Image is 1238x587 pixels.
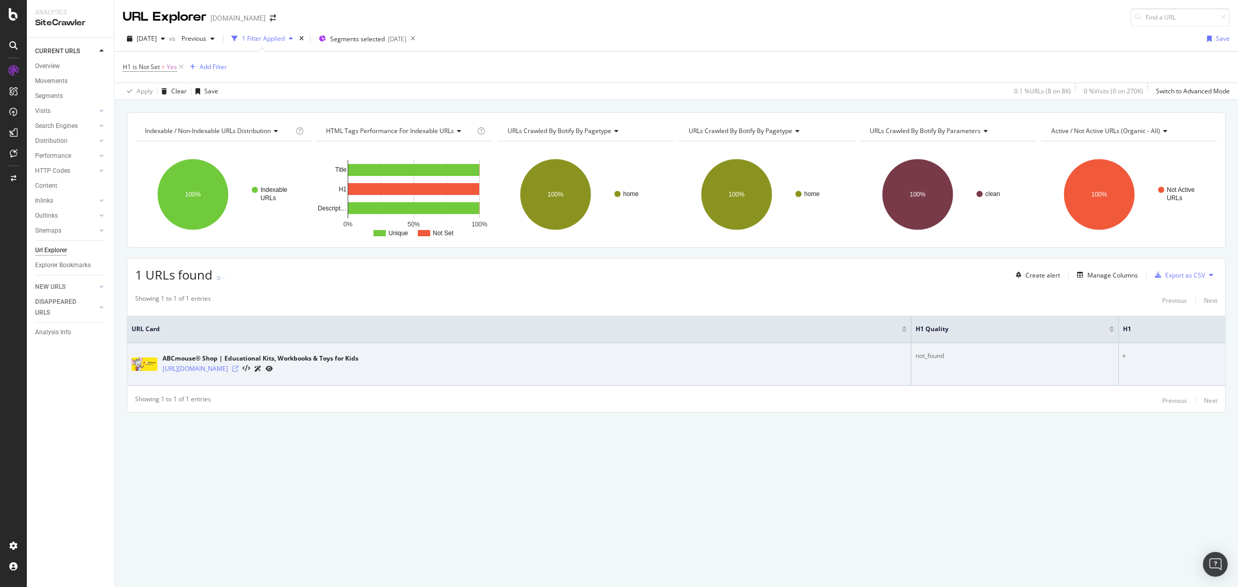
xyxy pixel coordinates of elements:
[1014,87,1071,95] div: 0.1 % URLs ( 8 on 8K )
[916,324,1094,334] span: H1 Quality
[471,221,487,228] text: 100%
[35,136,68,146] div: Distribution
[35,210,58,221] div: Outlinks
[728,191,744,198] text: 100%
[868,123,1027,139] h4: URLs Crawled By Botify By parameters
[35,8,106,17] div: Analytics
[35,121,96,132] a: Search Engines
[297,34,306,44] div: times
[1041,150,1217,239] div: A chart.
[1162,396,1187,405] div: Previous
[330,35,385,43] span: Segments selected
[35,181,57,191] div: Content
[985,190,1000,198] text: clean
[1167,194,1182,202] text: URLs
[270,14,276,22] div: arrow-right-arrow-left
[185,191,201,198] text: 100%
[1204,296,1217,305] div: Next
[335,166,347,173] text: Title
[1203,552,1228,577] div: Open Intercom Messenger
[266,363,273,374] a: URL Inspection
[498,150,674,239] svg: A chart.
[35,282,96,292] a: NEW URLS
[162,354,359,363] div: ABCmouse® Shop | Educational Kits, Workbooks & Toys for Kids
[35,210,96,221] a: Outlinks
[210,13,266,23] div: [DOMAIN_NAME]
[123,8,206,26] div: URL Explorer
[35,91,107,102] a: Segments
[910,191,926,198] text: 100%
[35,195,53,206] div: Inlinks
[1216,34,1230,43] div: Save
[1152,83,1230,100] button: Switch to Advanced Mode
[157,83,187,100] button: Clear
[171,87,187,95] div: Clear
[35,327,71,338] div: Analysis Info
[132,324,899,334] span: URL Card
[200,62,227,71] div: Add Filter
[316,150,492,239] svg: A chart.
[1025,271,1060,280] div: Create alert
[135,294,211,306] div: Showing 1 to 1 of 1 entries
[35,225,96,236] a: Sitemaps
[916,351,1114,361] div: not_found
[1204,294,1217,306] button: Next
[161,62,165,71] span: =
[260,186,287,193] text: Indexable
[623,190,639,198] text: home
[177,34,206,43] span: Previous
[388,35,406,43] div: [DATE]
[35,245,67,256] div: Url Explorer
[242,34,285,43] div: 1 Filter Applied
[1131,8,1230,26] input: Find a URL
[35,17,106,29] div: SiteCrawler
[35,181,107,191] a: Content
[1012,267,1060,283] button: Create alert
[35,61,107,72] a: Overview
[242,365,250,372] button: View HTML Source
[35,327,107,338] a: Analysis Info
[35,136,96,146] a: Distribution
[35,166,96,176] a: HTTP Codes
[547,191,563,198] text: 100%
[1123,324,1206,334] span: H1
[506,123,664,139] h4: URLs Crawled By Botify By pagetype
[260,194,276,202] text: URLs
[186,61,227,73] button: Add Filter
[254,363,262,374] a: AI Url Details
[135,150,311,239] svg: A chart.
[315,30,406,47] button: Segments selected[DATE]
[1204,396,1217,405] div: Next
[326,126,454,135] span: HTML Tags Performance for Indexable URLs
[433,230,454,237] text: Not Set
[1162,296,1187,305] div: Previous
[35,195,96,206] a: Inlinks
[217,276,221,280] img: Equal
[687,123,845,139] h4: URLs Crawled By Botify By pagetype
[35,166,70,176] div: HTTP Codes
[1073,269,1138,281] button: Manage Columns
[388,230,408,237] text: Unique
[132,357,157,371] img: main image
[1084,87,1143,95] div: 0 % Visits ( 0 on 270K )
[35,260,107,271] a: Explorer Bookmarks
[508,126,611,135] span: URLs Crawled By Botify By pagetype
[1091,191,1107,198] text: 100%
[1204,395,1217,407] button: Next
[227,30,297,47] button: 1 Filter Applied
[679,150,855,239] svg: A chart.
[35,282,66,292] div: NEW URLS
[135,266,213,283] span: 1 URLs found
[318,205,347,212] text: Descript…
[35,151,71,161] div: Performance
[137,87,153,95] div: Apply
[35,106,51,117] div: Visits
[35,61,60,72] div: Overview
[35,121,78,132] div: Search Engines
[1162,395,1187,407] button: Previous
[137,34,157,43] span: 2025 Aug. 24th
[1151,267,1205,283] button: Export as CSV
[35,46,80,57] div: CURRENT URLS
[1049,123,1208,139] h4: Active / Not Active URLs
